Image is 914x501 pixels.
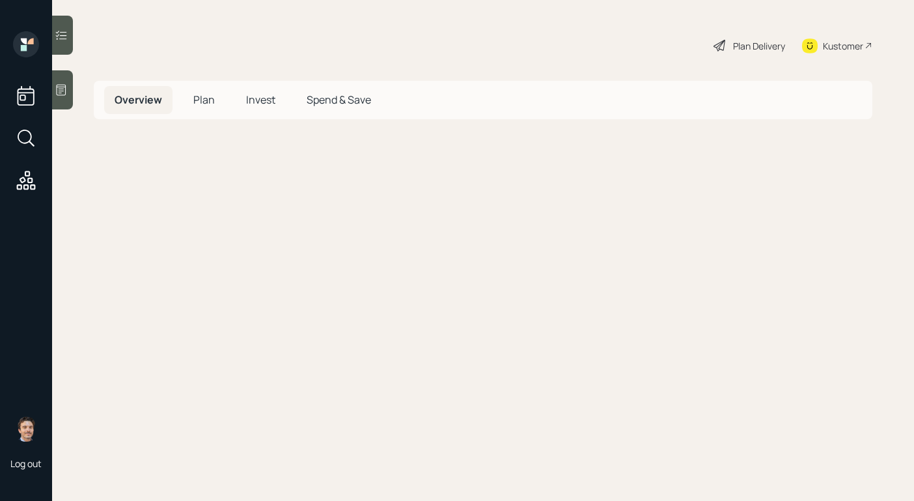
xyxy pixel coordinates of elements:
[10,457,42,470] div: Log out
[115,93,162,107] span: Overview
[193,93,215,107] span: Plan
[307,93,371,107] span: Spend & Save
[823,39,863,53] div: Kustomer
[246,93,275,107] span: Invest
[13,416,39,442] img: robby-grisanti-headshot.png
[733,39,785,53] div: Plan Delivery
